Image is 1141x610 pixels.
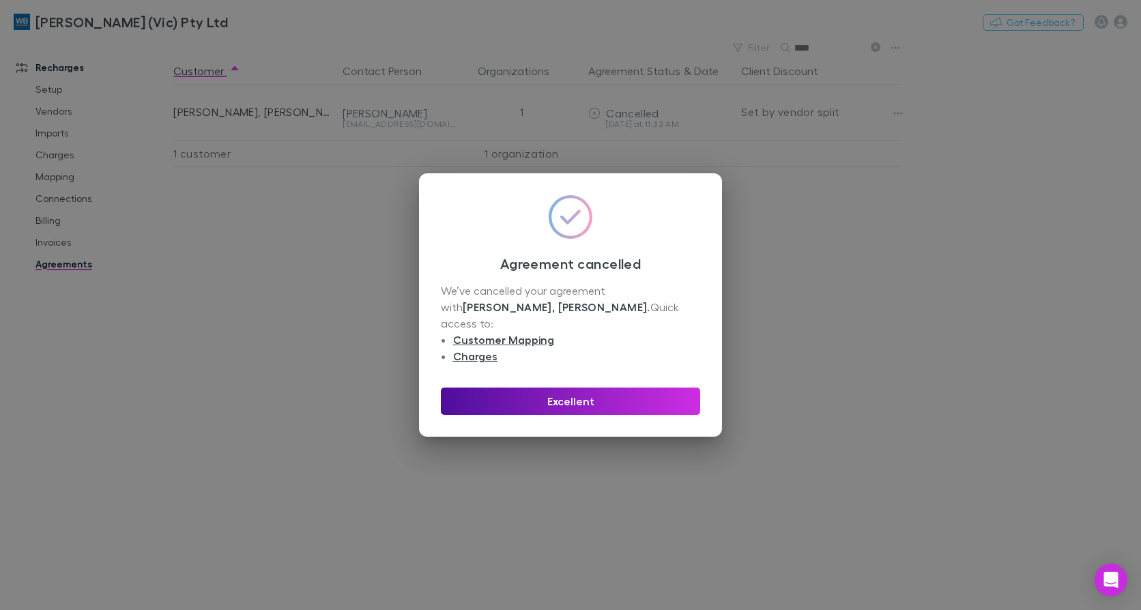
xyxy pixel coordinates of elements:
a: Customer Mapping [453,333,554,347]
a: Charges [453,349,497,363]
div: Open Intercom Messenger [1095,564,1127,596]
h3: Agreement cancelled [441,255,700,272]
strong: [PERSON_NAME], [PERSON_NAME] . [463,300,650,314]
div: We’ve cancelled your agreement with Quick access to: [441,282,700,366]
button: Excellent [441,388,700,415]
img: GradientCheckmarkIcon.svg [549,195,592,239]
